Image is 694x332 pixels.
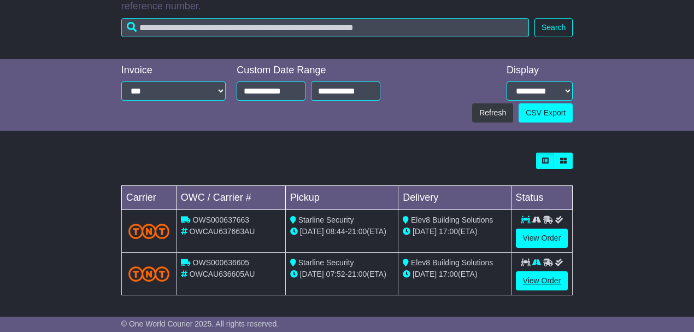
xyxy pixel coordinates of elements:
button: Search [534,18,573,37]
span: © One World Courier 2025. All rights reserved. [121,319,279,328]
a: View Order [516,229,568,248]
span: 17:00 [439,270,458,278]
td: Delivery [398,186,511,210]
span: Starline Security [298,258,354,267]
button: Refresh [472,103,513,123]
a: View Order [516,271,568,290]
span: OWS000636605 [193,258,250,267]
div: - (ETA) [290,269,393,280]
span: 21:00 [348,227,367,236]
td: Pickup [285,186,398,210]
span: 07:52 [326,270,345,278]
span: 17:00 [439,227,458,236]
span: [DATE] [300,270,324,278]
span: OWCAU636605AU [190,270,255,278]
span: [DATE] [413,270,437,278]
span: 21:00 [348,270,367,278]
span: 08:44 [326,227,345,236]
td: OWC / Carrier # [176,186,285,210]
span: Starline Security [298,215,354,224]
div: Display [507,65,573,77]
div: - (ETA) [290,226,393,237]
a: CSV Export [519,103,573,123]
td: Carrier [121,186,176,210]
td: Status [511,186,573,210]
img: TNT_Domestic.png [128,266,169,281]
span: [DATE] [300,227,324,236]
span: Elev8 Building Solutions [411,215,493,224]
span: OWCAU637663AU [190,227,255,236]
div: (ETA) [403,269,506,280]
span: OWS000637663 [193,215,250,224]
span: [DATE] [413,227,437,236]
div: Custom Date Range [237,65,380,77]
span: Elev8 Building Solutions [411,258,493,267]
img: TNT_Domestic.png [128,224,169,238]
div: Invoice [121,65,226,77]
div: (ETA) [403,226,506,237]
